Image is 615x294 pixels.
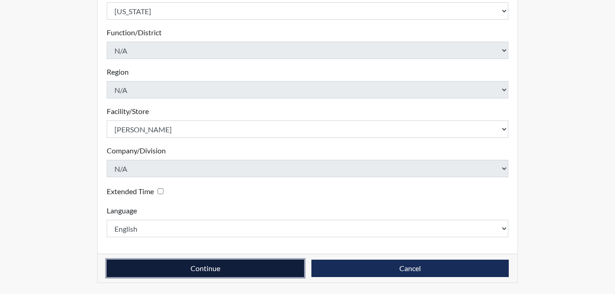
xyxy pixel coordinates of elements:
label: Language [107,205,137,216]
label: Region [107,66,129,77]
label: Company/Division [107,145,166,156]
label: Extended Time [107,186,154,197]
label: Facility/Store [107,106,149,117]
div: Checking this box will provide the interviewee with an accomodation of extra time to answer each ... [107,185,167,198]
button: Continue [107,260,304,277]
button: Cancel [311,260,509,277]
label: Function/District [107,27,162,38]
